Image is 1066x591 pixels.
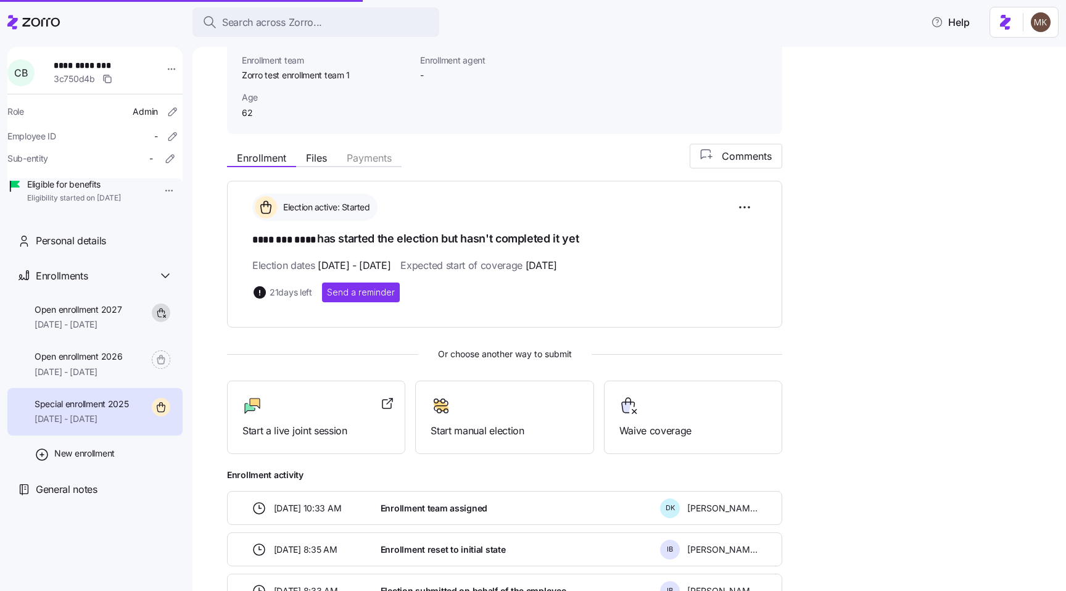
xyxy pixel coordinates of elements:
[400,258,556,273] span: Expected start of coverage
[7,105,24,118] span: Role
[619,423,767,439] span: Waive coverage
[931,15,970,30] span: Help
[222,15,322,30] span: Search across Zorro...
[420,54,544,67] span: Enrollment agent
[35,413,129,425] span: [DATE] - [DATE]
[274,543,337,556] span: [DATE] 8:35 AM
[242,54,410,67] span: Enrollment team
[149,152,153,165] span: -
[35,318,122,331] span: [DATE] - [DATE]
[35,304,122,316] span: Open enrollment 2027
[227,347,782,361] span: Or choose another way to submit
[318,258,390,273] span: [DATE] - [DATE]
[306,153,327,163] span: Files
[35,366,122,378] span: [DATE] - [DATE]
[666,505,675,511] span: D K
[36,268,88,284] span: Enrollments
[270,286,312,299] span: 21 days left
[27,178,121,191] span: Eligible for benefits
[242,91,366,104] span: Age
[690,144,782,168] button: Comments
[35,398,129,410] span: Special enrollment 2025
[35,350,122,363] span: Open enrollment 2026
[36,482,97,497] span: General notes
[526,258,557,273] span: [DATE]
[242,69,410,81] span: Zorro test enrollment team 1
[1031,12,1051,32] img: 5ab780eebedb11a070f00e4a129a1a32
[381,502,487,515] span: Enrollment team assigned
[322,283,400,302] button: Send a reminder
[227,469,782,481] span: Enrollment activity
[242,423,390,439] span: Start a live joint session
[687,502,758,515] span: [PERSON_NAME]
[722,149,772,163] span: Comments
[327,286,395,299] span: Send a reminder
[420,69,424,81] span: -
[279,201,370,213] span: Election active: Started
[27,193,121,204] span: Eligibility started on [DATE]
[133,105,158,118] span: Admin
[252,231,757,248] h1: has started the election but hasn't completed it yet
[242,107,366,119] span: 62
[347,153,392,163] span: Payments
[54,73,95,85] span: 3c750d4b
[54,447,115,460] span: New enrollment
[7,152,48,165] span: Sub-entity
[921,10,980,35] button: Help
[7,130,56,143] span: Employee ID
[192,7,439,37] button: Search across Zorro...
[687,543,758,556] span: [PERSON_NAME]
[237,153,286,163] span: Enrollment
[36,233,106,249] span: Personal details
[431,423,578,439] span: Start manual election
[14,68,27,78] span: C B
[667,546,673,553] span: I B
[154,130,158,143] span: -
[274,502,342,515] span: [DATE] 10:33 AM
[381,543,506,556] span: Enrollment reset to initial state
[252,258,390,273] span: Election dates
